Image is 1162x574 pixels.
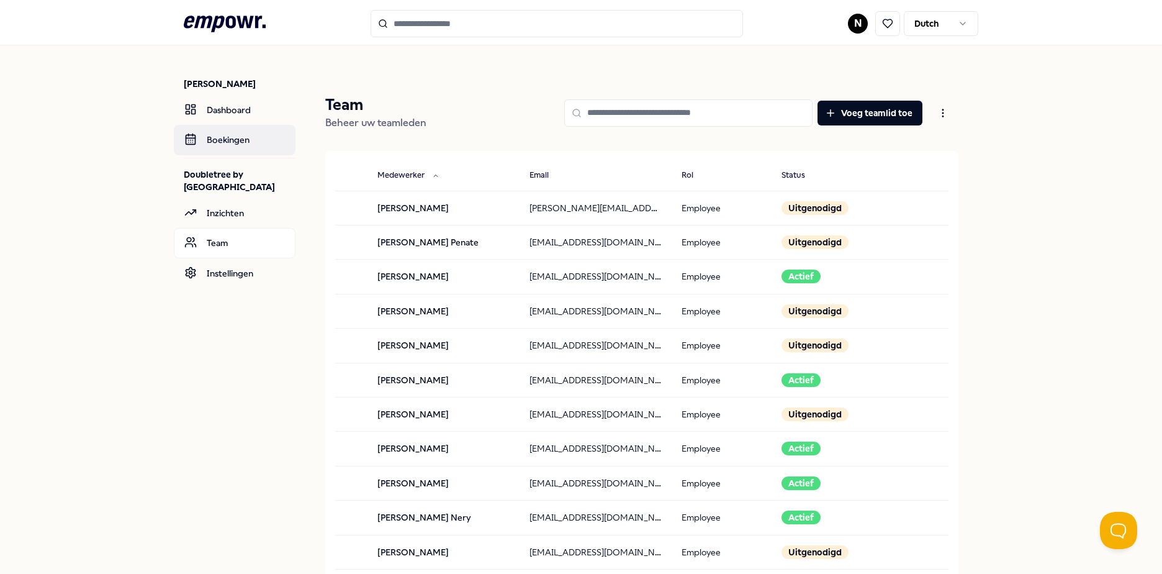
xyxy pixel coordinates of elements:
div: Uitgenodigd [781,408,849,421]
div: Actief [781,270,821,283]
td: [PERSON_NAME] Nery [367,501,520,535]
td: [PERSON_NAME] [367,329,520,363]
td: Employee [672,432,772,466]
td: [PERSON_NAME] [367,432,520,466]
td: [EMAIL_ADDRESS][DOMAIN_NAME] [520,294,672,328]
td: [EMAIL_ADDRESS][DOMAIN_NAME] [520,260,672,294]
button: Email [520,163,574,188]
a: Inzichten [174,198,295,228]
td: [EMAIL_ADDRESS][DOMAIN_NAME] [520,329,672,363]
button: Status [772,163,830,188]
td: Employee [672,191,772,225]
td: Employee [672,329,772,363]
td: [PERSON_NAME] [367,466,520,500]
td: [EMAIL_ADDRESS][DOMAIN_NAME] [520,363,672,397]
td: [EMAIL_ADDRESS][DOMAIN_NAME] [520,535,672,569]
td: [PERSON_NAME] [367,191,520,225]
button: Rol [672,163,718,188]
p: [PERSON_NAME] [184,78,295,90]
div: Actief [781,476,821,490]
td: [EMAIL_ADDRESS][DOMAIN_NAME] [520,466,672,500]
button: Medewerker [367,163,449,188]
td: [PERSON_NAME] [367,260,520,294]
td: Employee [672,535,772,569]
td: [EMAIL_ADDRESS][DOMAIN_NAME] [520,432,672,466]
button: Voeg teamlid toe [817,101,922,125]
td: Employee [672,501,772,535]
button: Open menu [927,101,958,125]
td: Employee [672,466,772,500]
a: Dashboard [174,95,295,125]
td: [PERSON_NAME] [367,535,520,569]
div: Uitgenodigd [781,304,849,318]
td: Employee [672,225,772,259]
span: Beheer uw teamleden [325,117,426,129]
div: Uitgenodigd [781,201,849,215]
td: [PERSON_NAME] [367,294,520,328]
div: Uitgenodigd [781,339,849,352]
input: Search for products, categories or subcategories [371,10,743,37]
td: [PERSON_NAME][EMAIL_ADDRESS][DOMAIN_NAME] [520,191,672,225]
td: [EMAIL_ADDRESS][DOMAIN_NAME] [520,225,672,259]
td: [PERSON_NAME] Penate [367,225,520,259]
div: Actief [781,373,821,387]
div: Uitgenodigd [781,545,849,559]
div: Actief [781,442,821,455]
p: Doubletree by [GEOGRAPHIC_DATA] [184,168,295,193]
a: Instellingen [174,258,295,288]
button: N [848,14,868,34]
td: [PERSON_NAME] [367,397,520,431]
td: Employee [672,363,772,397]
td: Employee [672,294,772,328]
a: Boekingen [174,125,295,155]
td: [PERSON_NAME] [367,363,520,397]
iframe: Help Scout Beacon - Open [1100,512,1137,549]
td: Employee [672,260,772,294]
td: Employee [672,397,772,431]
p: Team [325,95,426,115]
a: Team [174,228,295,258]
td: [EMAIL_ADDRESS][DOMAIN_NAME] [520,397,672,431]
div: Uitgenodigd [781,235,849,249]
td: [EMAIL_ADDRESS][DOMAIN_NAME] [520,501,672,535]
